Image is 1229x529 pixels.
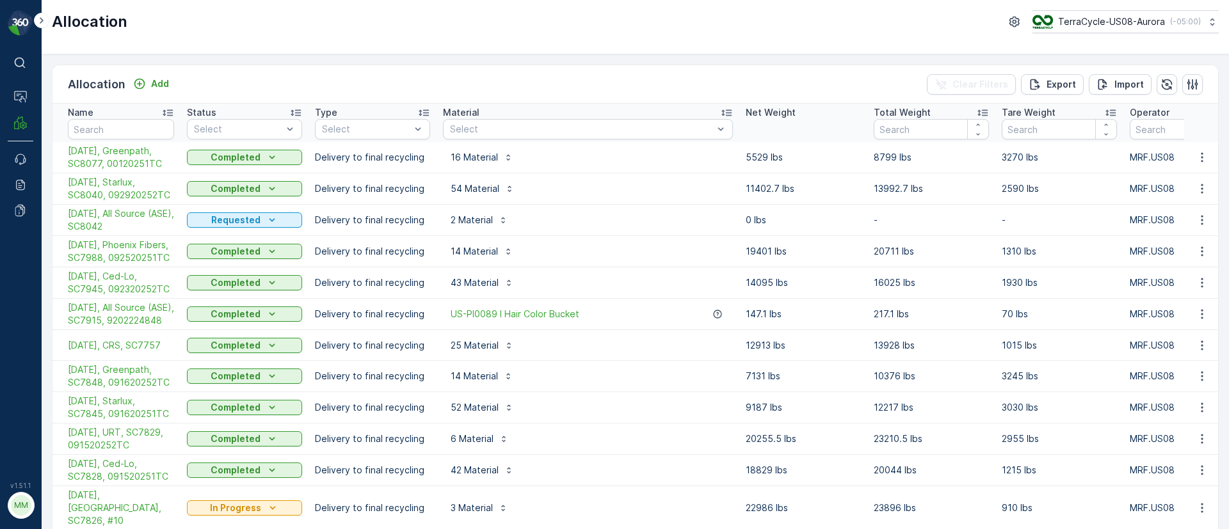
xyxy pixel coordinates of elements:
[874,401,989,414] p: 12217 lbs
[451,339,499,352] p: 25 Material
[443,498,516,518] button: 3 Material
[8,10,33,36] img: logo
[187,212,302,228] button: Requested
[451,370,498,383] p: 14 Material
[1032,15,1053,29] img: image_ci7OI47.png
[68,457,174,483] span: [DATE], Ced-Lo, SC7828, 091520251TC
[128,76,174,91] button: Add
[443,366,521,386] button: 14 Material
[874,501,989,514] p: 23896 lbs
[451,151,498,164] p: 16 Material
[68,363,174,389] a: 09/19/25, Greenpath, SC7848, 091620252TC
[68,489,174,527] span: [DATE], [GEOGRAPHIC_DATA], SC7826, #10
[746,151,861,164] p: 5529 lbs
[1114,78,1144,91] p: Import
[874,432,989,445] p: 23210.5 lbs
[210,501,261,514] p: In Progress
[315,106,337,119] p: Type
[443,272,522,293] button: 43 Material
[1002,464,1117,477] p: 1215 lbs
[1002,276,1117,289] p: 1930 lbs
[315,214,430,226] p: Delivery to final recycling
[187,338,302,353] button: Completed
[68,75,125,93] p: Allocation
[443,106,479,119] p: Material
[187,244,302,259] button: Completed
[1002,370,1117,383] p: 3245 lbs
[451,214,493,226] p: 2 Material
[68,270,174,296] a: 09/24/25, Ced-Lo, SC7945, 092320252TC
[1002,339,1117,352] p: 1015 lbs
[211,182,261,195] p: Completed
[68,176,174,201] span: [DATE], Starlux, SC8040, 092920252TC
[1002,182,1117,195] p: 2590 lbs
[315,151,430,164] p: Delivery to final recycling
[746,339,861,352] p: 12913 lbs
[68,426,174,452] span: [DATE], URT, SC7829, 091520252TC
[451,501,493,514] p: 3 Material
[68,207,174,233] span: [DATE], All Source (ASE), SC8042
[8,492,33,519] button: MM
[315,501,430,514] p: Delivery to final recycling
[451,464,499,477] p: 42 Material
[11,495,31,516] div: MM
[746,501,861,514] p: 22986 lbs
[315,401,430,414] p: Delivery to final recycling
[874,339,989,352] p: 13928 lbs
[68,489,174,527] a: 09/15/25, Mid America, SC7826, #10
[1002,151,1117,164] p: 3270 lbs
[1032,10,1219,33] button: TerraCycle-US08-Aurora(-05:00)
[68,239,174,264] span: [DATE], Phoenix Fibers, SC7988, 092520251TC
[315,432,430,445] p: Delivery to final recycling
[1002,308,1117,320] p: 70 lbs
[1002,401,1117,414] p: 3030 lbs
[443,397,522,418] button: 52 Material
[1021,74,1084,95] button: Export
[187,275,302,290] button: Completed
[187,306,302,322] button: Completed
[1002,245,1117,258] p: 1310 lbs
[443,460,522,480] button: 42 Material
[746,370,861,383] p: 7131 lbs
[315,245,430,258] p: Delivery to final recycling
[315,339,430,352] p: Delivery to final recycling
[68,239,174,264] a: 09/26/25, Phoenix Fibers, SC7988, 092520251TC
[68,395,174,420] span: [DATE], Starlux, SC7845, 091620251TC
[746,308,861,320] p: 147.1 lbs
[68,145,174,170] a: 10/02/25, Greenpath, SC8077, 00120251TC
[68,119,174,139] input: Search
[315,308,430,320] p: Delivery to final recycling
[927,74,1016,95] button: Clear Filters
[187,106,216,119] p: Status
[211,401,261,414] p: Completed
[746,464,861,477] p: 18829 lbs
[874,245,989,258] p: 20711 lbs
[443,241,521,262] button: 14 Material
[315,182,430,195] p: Delivery to final recycling
[874,119,989,139] input: Search
[68,339,174,352] a: 09/19/25, CRS, SC7757
[315,464,430,477] p: Delivery to final recycling
[211,370,261,383] p: Completed
[451,276,499,289] p: 43 Material
[443,210,516,230] button: 2 Material
[874,464,989,477] p: 20044 lbs
[68,106,93,119] p: Name
[451,308,579,320] a: US-PI0089 I Hair Color Bucket
[1002,106,1056,119] p: Tare Weight
[315,276,430,289] p: Delivery to final recycling
[874,182,989,195] p: 13992.7 lbs
[52,12,127,32] p: Allocation
[187,462,302,478] button: Completed
[68,363,174,389] span: [DATE], Greenpath, SC7848, 091620252TC
[68,301,174,327] span: [DATE], All Source (ASE), SC7915, 9202224848
[187,150,302,165] button: Completed
[874,214,989,226] p: -
[187,500,302,516] button: In Progress
[746,401,861,414] p: 9187 lbs
[443,429,517,449] button: 6 Material
[443,335,522,356] button: 25 Material
[874,308,989,320] p: 217.1 lbs
[187,181,302,196] button: Completed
